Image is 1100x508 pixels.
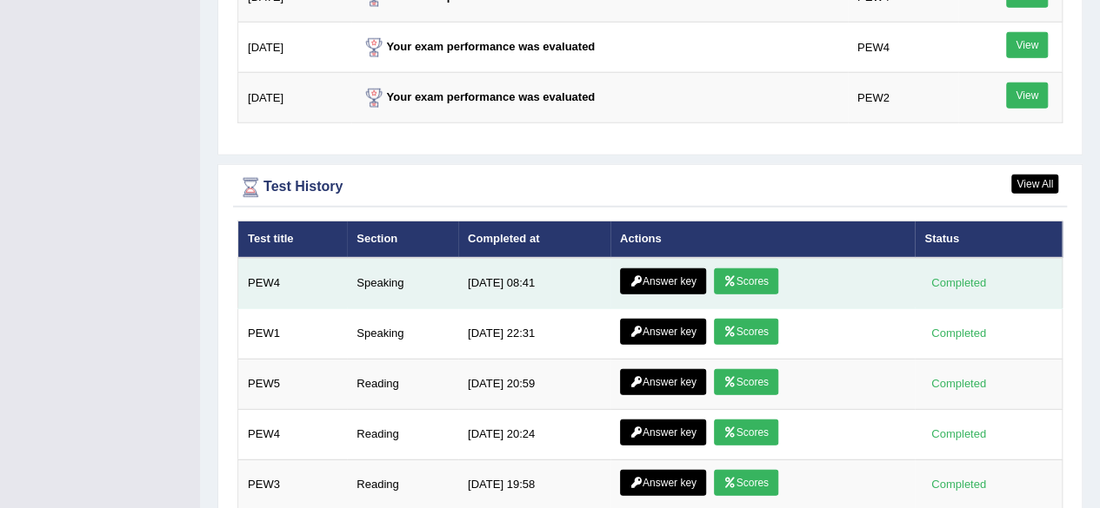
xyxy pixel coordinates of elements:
div: Completed [924,476,992,494]
a: Answer key [620,319,706,345]
td: PEW1 [238,308,348,359]
div: Completed [924,426,992,444]
a: View [1006,32,1048,58]
th: Section [347,221,458,258]
a: Scores [714,319,778,345]
a: View All [1011,175,1058,194]
a: Answer key [620,419,706,445]
th: Actions [610,221,915,258]
th: Test title [238,221,348,258]
td: PEW4 [848,23,958,73]
a: Scores [714,268,778,294]
a: Answer key [620,268,706,294]
strong: Your exam performance was evaluated [361,40,596,53]
td: [DATE] [238,23,351,73]
a: View [1006,82,1048,109]
a: Scores [714,419,778,445]
div: Completed [924,274,992,293]
a: Answer key [620,470,706,496]
td: PEW4 [238,258,348,309]
a: Answer key [620,369,706,395]
div: Completed [924,375,992,393]
th: Completed at [458,221,610,258]
td: [DATE] 22:31 [458,308,610,359]
td: [DATE] [238,73,351,123]
td: PEW2 [848,73,958,123]
strong: Your exam performance was evaluated [361,90,596,103]
td: [DATE] 20:59 [458,359,610,409]
a: Scores [714,369,778,395]
th: Status [915,221,1062,258]
a: Scores [714,470,778,496]
td: [DATE] 08:41 [458,258,610,309]
div: Test History [237,175,1063,201]
td: Speaking [347,258,458,309]
td: Speaking [347,308,458,359]
td: Reading [347,409,458,459]
td: [DATE] 20:24 [458,409,610,459]
td: Reading [347,359,458,409]
div: Completed [924,325,992,343]
td: PEW4 [238,409,348,459]
td: PEW5 [238,359,348,409]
